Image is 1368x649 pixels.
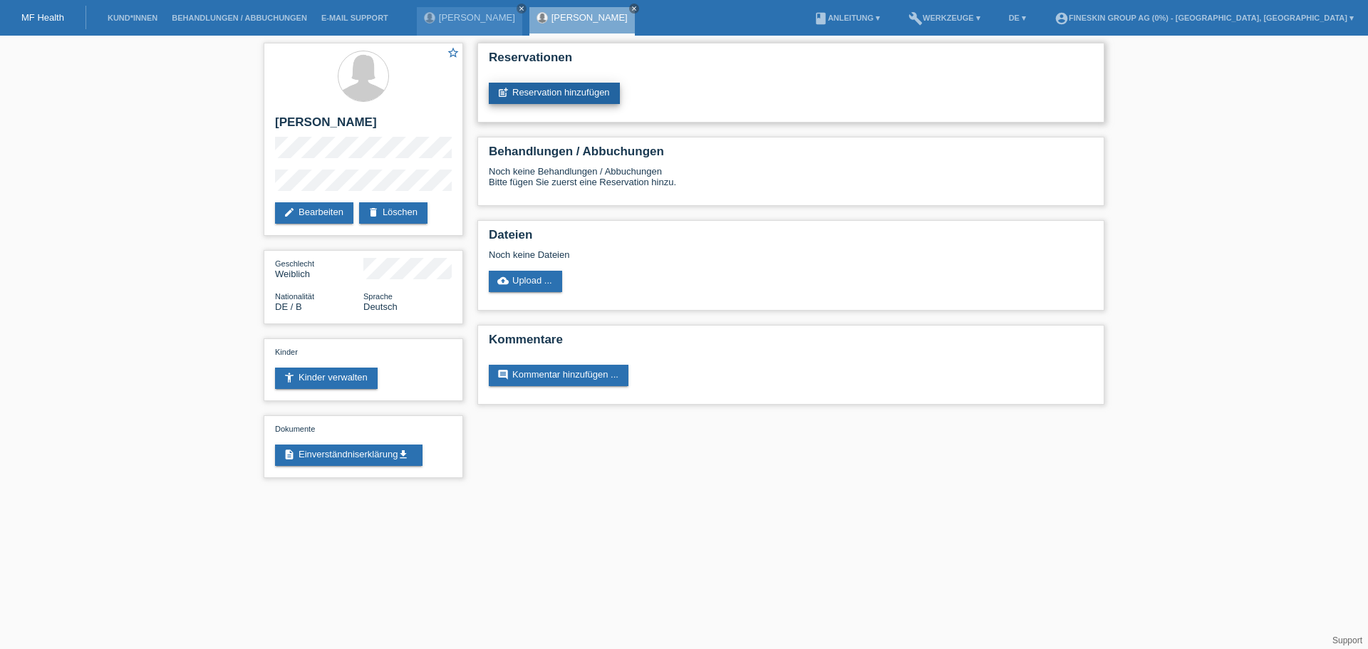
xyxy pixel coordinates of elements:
div: Noch keine Behandlungen / Abbuchungen Bitte fügen Sie zuerst eine Reservation hinzu. [489,166,1093,198]
i: description [284,449,295,460]
a: Kund*innen [100,14,165,22]
i: edit [284,207,295,218]
a: [PERSON_NAME] [551,12,628,23]
h2: Behandlungen / Abbuchungen [489,145,1093,166]
a: accessibility_newKinder verwalten [275,368,378,389]
a: Support [1332,635,1362,645]
i: close [631,5,638,12]
div: Weiblich [275,258,363,279]
span: Sprache [363,292,393,301]
i: book [814,11,828,26]
a: deleteLöschen [359,202,427,224]
i: account_circle [1054,11,1069,26]
i: star_border [447,46,460,59]
a: post_addReservation hinzufügen [489,83,620,104]
span: Kinder [275,348,298,356]
div: Noch keine Dateien [489,249,924,260]
a: star_border [447,46,460,61]
span: Nationalität [275,292,314,301]
a: commentKommentar hinzufügen ... [489,365,628,386]
a: editBearbeiten [275,202,353,224]
h2: Reservationen [489,51,1093,72]
h2: Dateien [489,228,1093,249]
h2: [PERSON_NAME] [275,115,452,137]
span: Geschlecht [275,259,314,268]
a: Behandlungen / Abbuchungen [165,14,314,22]
span: Deutsch [363,301,398,312]
h2: Kommentare [489,333,1093,354]
i: delete [368,207,379,218]
i: post_add [497,87,509,98]
i: build [908,11,923,26]
a: DE ▾ [1002,14,1033,22]
i: close [518,5,525,12]
span: Deutschland / B / 02.12.2019 [275,301,302,312]
a: bookAnleitung ▾ [807,14,887,22]
i: comment [497,369,509,380]
span: Dokumente [275,425,315,433]
a: cloud_uploadUpload ... [489,271,562,292]
a: close [517,4,527,14]
a: close [629,4,639,14]
i: get_app [398,449,409,460]
a: account_circleFineSkin Group AG (0%) - [GEOGRAPHIC_DATA], [GEOGRAPHIC_DATA] ▾ [1047,14,1361,22]
a: descriptionEinverständniserklärungget_app [275,445,423,466]
a: buildWerkzeuge ▾ [901,14,988,22]
a: [PERSON_NAME] [439,12,515,23]
i: accessibility_new [284,372,295,383]
i: cloud_upload [497,275,509,286]
a: E-Mail Support [314,14,395,22]
a: MF Health [21,12,64,23]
